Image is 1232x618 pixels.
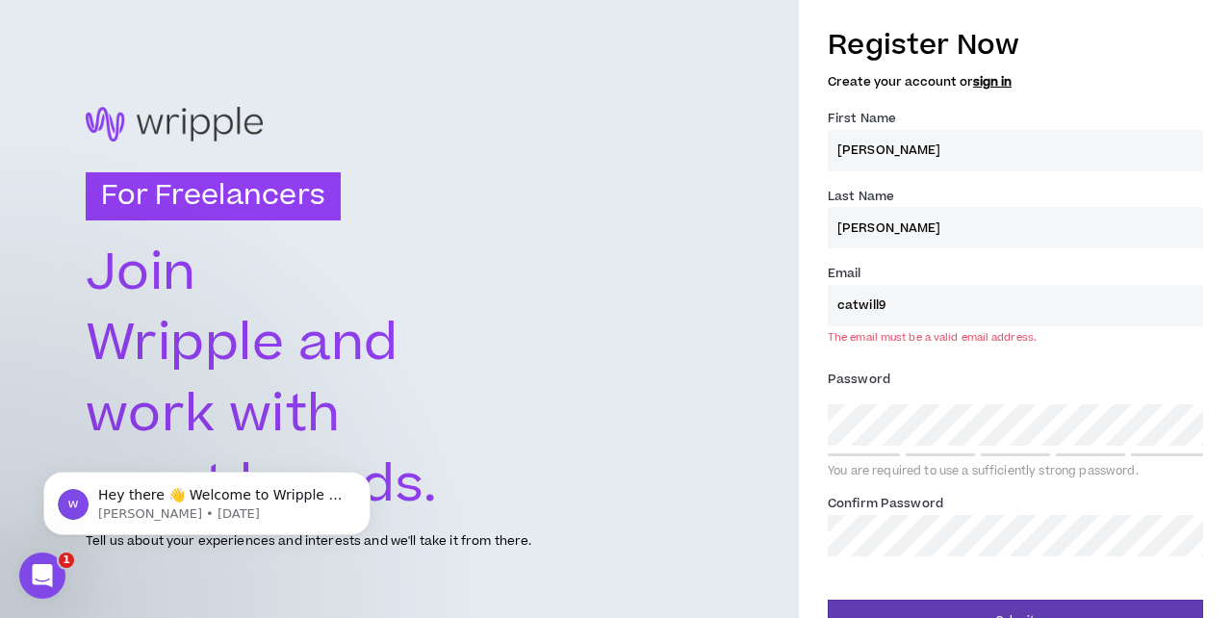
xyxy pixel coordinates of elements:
text: great brands. [86,449,438,522]
text: work with [86,377,342,451]
a: sign in [973,73,1012,90]
iframe: Intercom notifications message [14,431,399,566]
h5: Create your account or [828,75,1203,89]
label: Email [828,258,861,289]
label: First Name [828,103,896,134]
span: Password [828,371,890,388]
h3: For Freelancers [86,172,341,220]
label: Last Name [828,181,894,212]
iframe: Intercom live chat [19,553,65,599]
span: 1 [59,553,74,568]
div: You are required to use a sufficiently strong password. [828,464,1203,479]
text: Join [86,237,196,310]
div: The email must be a valid email address. [828,330,1037,345]
h3: Register Now [828,25,1203,65]
input: Last name [828,207,1203,248]
input: Enter Email [828,285,1203,326]
text: Wripple and [86,307,398,380]
label: Confirm Password [828,488,943,519]
input: First name [828,130,1203,171]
